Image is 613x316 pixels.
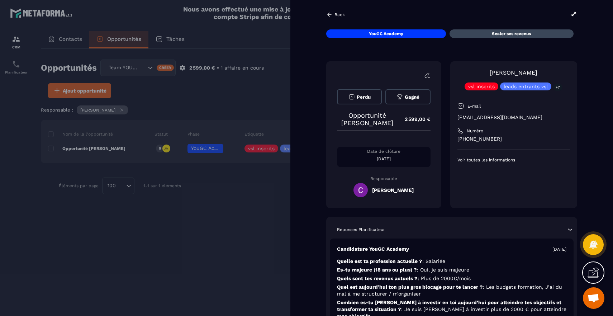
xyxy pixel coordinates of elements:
p: [EMAIL_ADDRESS][DOMAIN_NAME] [457,114,570,121]
p: [DATE] [552,246,566,252]
p: Responsable [337,176,431,181]
p: Numéro [467,128,483,134]
span: : Plus de 2000€/mois [418,275,471,281]
p: [PHONE_NUMBER] [457,136,570,142]
a: [PERSON_NAME] [490,69,537,76]
p: Es-tu majeure (18 ans ou plus) ? [337,267,566,273]
span: : Salariée [422,258,445,264]
p: Quelle est ta profession actuelle ? [337,258,566,265]
p: Quels sont tes revenus actuels ? [337,275,566,282]
button: Gagné [385,89,430,104]
p: vsl inscrits [468,84,495,89]
p: 2 599,00 € [398,112,431,126]
p: Date de clôture [337,148,431,154]
span: : Oui, je suis majeure [417,267,469,273]
h5: [PERSON_NAME] [372,187,414,193]
p: Back [334,12,345,17]
p: YouGC Academy [369,31,403,37]
p: Réponses Planificateur [337,227,385,232]
p: [DATE] [337,156,431,162]
p: Scaler ses revenus [492,31,531,37]
span: Gagné [405,94,419,100]
p: Opportunité [PERSON_NAME] [337,112,398,127]
span: Perdu [357,94,371,100]
button: Perdu [337,89,382,104]
p: E-mail [467,103,481,109]
p: Candidature YouGC Academy [337,246,409,253]
p: Quel est aujourd’hui ton plus gros blocage pour te lancer ? [337,284,566,297]
p: leads entrants vsl [504,84,548,89]
p: +7 [553,84,562,91]
div: Ouvrir le chat [583,287,604,309]
p: Voir toutes les informations [457,157,570,163]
